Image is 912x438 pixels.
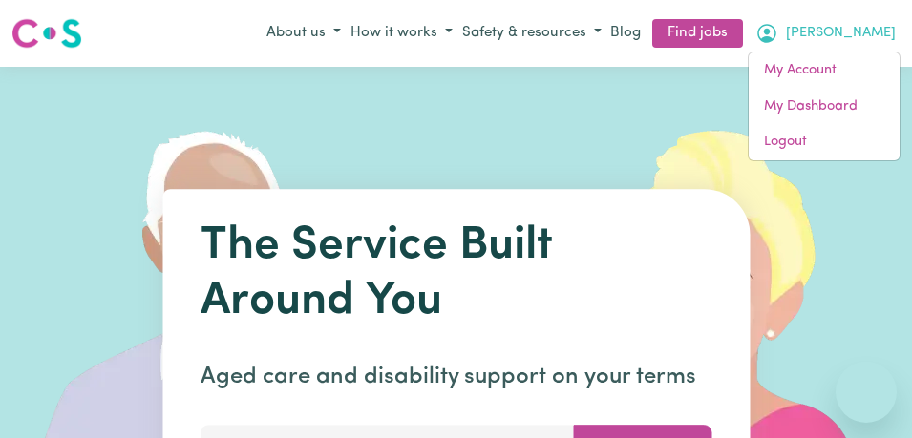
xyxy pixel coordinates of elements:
a: My Account [749,52,900,89]
button: About us [262,18,346,50]
a: Logout [749,124,900,160]
button: My Account [751,17,901,50]
button: Safety & resources [457,18,606,50]
a: Careseekers logo [11,11,82,55]
img: Careseekers logo [11,16,82,51]
a: Blog [606,19,645,49]
a: My Dashboard [749,89,900,125]
button: How it works [346,18,457,50]
iframe: Button to launch messaging window [836,362,897,423]
span: [PERSON_NAME] [786,23,896,44]
a: Find jobs [652,19,743,49]
div: My Account [748,52,901,161]
h1: The Service Built Around You [201,219,711,329]
p: Aged care and disability support on your terms [201,360,711,394]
